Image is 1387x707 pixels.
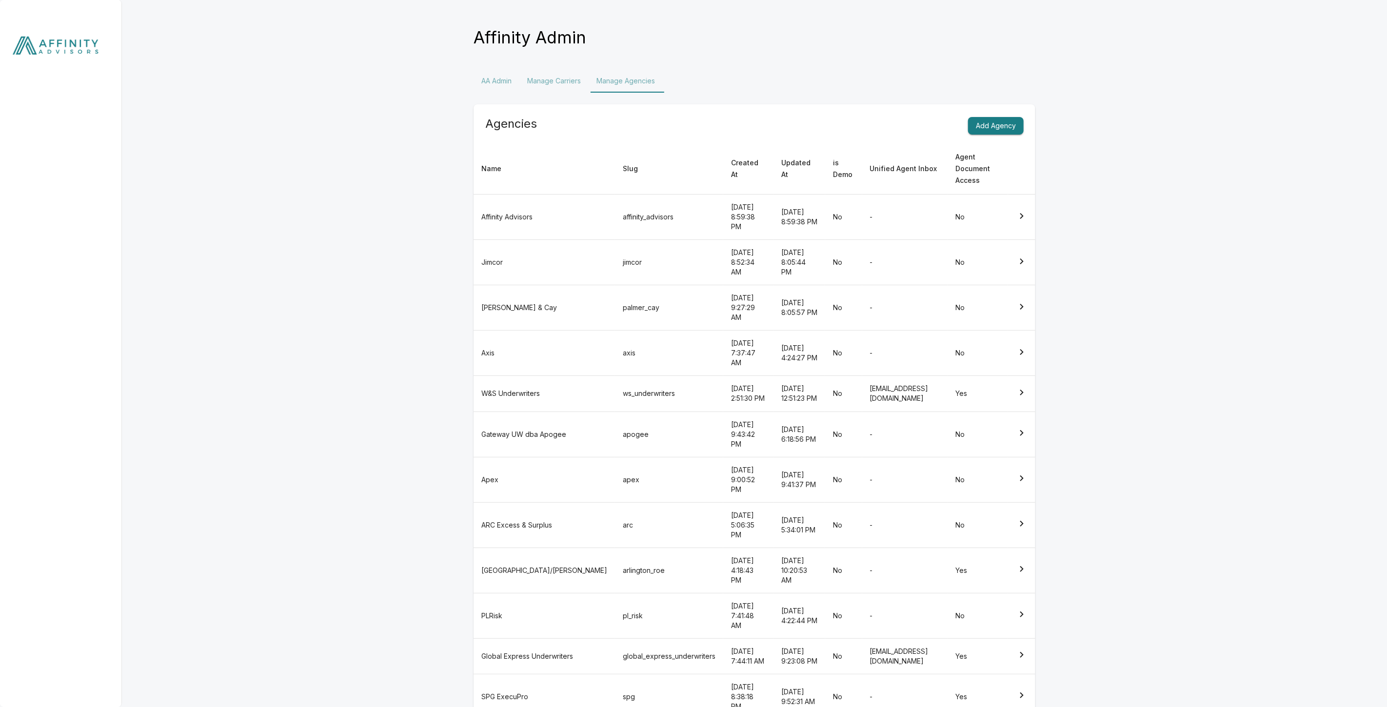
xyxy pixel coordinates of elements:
td: [DATE] 6:18:56 PM [773,412,826,457]
td: No [825,285,862,331]
td: No [948,412,1008,457]
td: No [825,548,862,593]
td: [DATE] 9:43:42 PM [723,412,773,457]
td: - [862,548,948,593]
td: No [825,638,862,674]
td: - [862,593,948,638]
td: No [825,412,862,457]
td: Affinity Advisors [474,195,615,240]
td: W&S Underwriters [474,376,615,412]
td: Gateway UW dba Apogee [474,412,615,457]
td: No [825,195,862,240]
td: [PERSON_NAME] & Cay [474,285,615,331]
td: [DATE] 9:41:37 PM [773,457,826,502]
td: Apex [474,457,615,502]
th: is Demo [825,143,862,195]
td: No [825,502,862,548]
td: jimcor [615,240,723,285]
td: ARC Excess & Surplus [474,502,615,548]
th: Slug [615,143,723,195]
td: No [948,457,1008,502]
td: - [862,412,948,457]
td: Yes [948,638,1008,674]
td: Axis [474,331,615,376]
td: No [825,240,862,285]
h5: Agencies [485,116,537,132]
td: [DATE] 7:37:47 AM [723,331,773,376]
td: PLRisk [474,593,615,638]
td: [DATE] 4:22:44 PM [773,593,826,638]
th: Unified Agent Inbox [862,143,948,195]
td: No [825,457,862,502]
td: Jimcor [474,240,615,285]
td: pl_risk [615,593,723,638]
button: Manage Agencies [589,69,663,93]
td: ws_underwriters [615,376,723,412]
td: [DATE] 8:05:44 PM [773,240,826,285]
button: Manage Carriers [519,69,589,93]
td: No [948,240,1008,285]
td: - [862,502,948,548]
td: apogee [615,412,723,457]
td: axis [615,331,723,376]
td: [GEOGRAPHIC_DATA]/[PERSON_NAME] [474,548,615,593]
td: [EMAIL_ADDRESS][DOMAIN_NAME] [862,638,948,674]
td: Yes [948,548,1008,593]
td: [DATE] 10:20:53 AM [773,548,826,593]
td: - [862,331,948,376]
td: [DATE] 5:06:35 PM [723,502,773,548]
th: Name [474,143,615,195]
td: No [948,285,1008,331]
td: No [948,195,1008,240]
td: [DATE] 8:59:38 PM [773,195,826,240]
td: apex [615,457,723,502]
td: [EMAIL_ADDRESS][DOMAIN_NAME] [862,376,948,412]
td: No [948,502,1008,548]
td: palmer_cay [615,285,723,331]
td: arlington_roe [615,548,723,593]
td: - [862,240,948,285]
td: No [825,376,862,412]
h4: Affinity Admin [474,27,586,48]
td: - [862,457,948,502]
td: [DATE] 12:51:23 PM [773,376,826,412]
td: [DATE] 9:23:08 PM [773,638,826,674]
td: [DATE] 8:05:57 PM [773,285,826,331]
td: affinity_advisors [615,195,723,240]
td: No [948,331,1008,376]
td: [DATE] 4:18:43 PM [723,548,773,593]
td: Global Express Underwriters [474,638,615,674]
td: [DATE] 9:27:29 AM [723,285,773,331]
th: Agent Document Access [948,143,1008,195]
th: Updated At [773,143,826,195]
td: No [825,593,862,638]
td: [DATE] 8:59:38 PM [723,195,773,240]
div: Settings Tabs [474,69,1035,93]
td: Yes [948,376,1008,412]
td: global_express_underwriters [615,638,723,674]
td: [DATE] 7:41:48 AM [723,593,773,638]
td: [DATE] 8:52:34 AM [723,240,773,285]
td: [DATE] 4:24:27 PM [773,331,826,376]
td: - [862,285,948,331]
td: No [825,331,862,376]
td: [DATE] 2:51:30 PM [723,376,773,412]
td: No [948,593,1008,638]
td: arc [615,502,723,548]
td: [DATE] 7:44:11 AM [723,638,773,674]
button: AA Admin [474,69,519,93]
button: Add Agency [968,117,1024,135]
th: Created At [723,143,773,195]
td: [DATE] 9:00:52 PM [723,457,773,502]
td: - [862,195,948,240]
td: [DATE] 5:34:01 PM [773,502,826,548]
